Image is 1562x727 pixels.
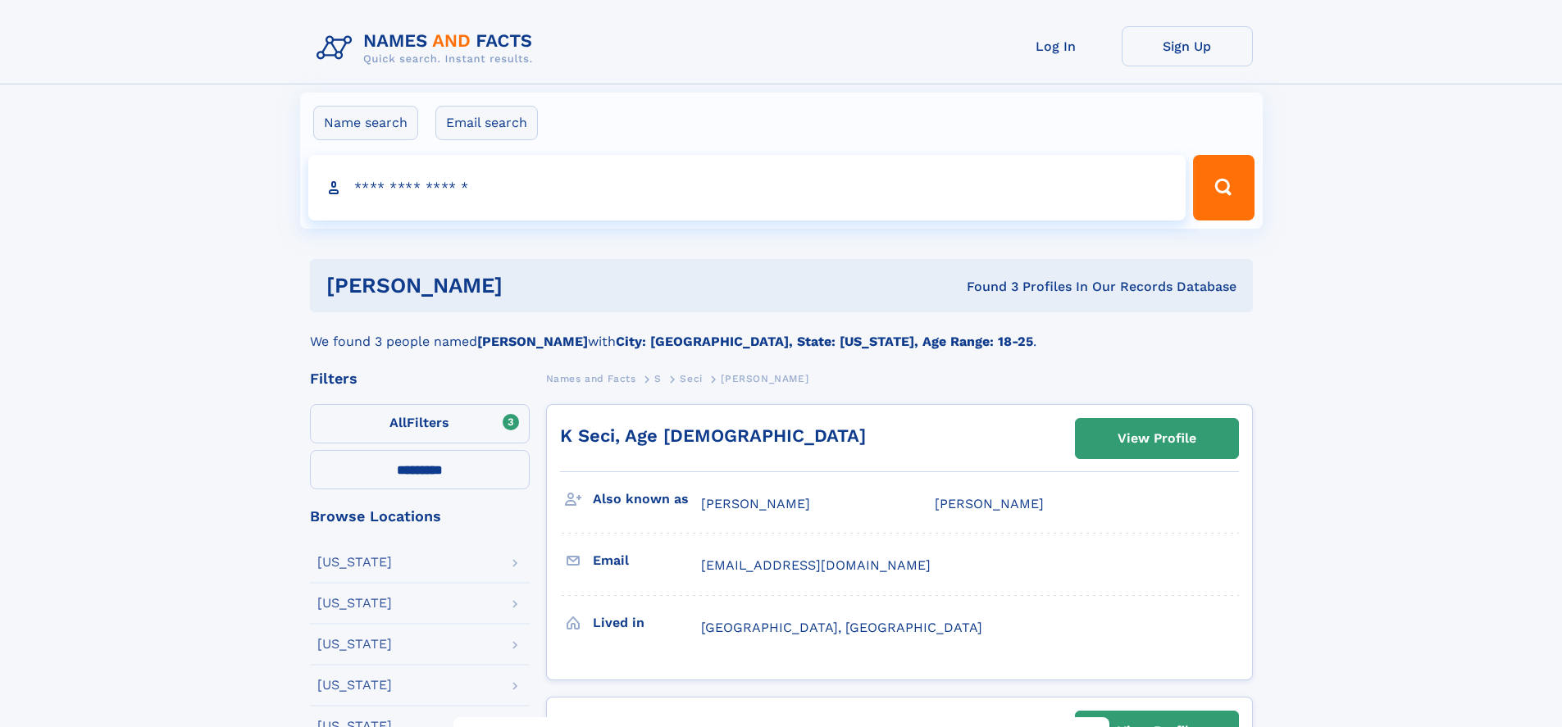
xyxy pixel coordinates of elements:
div: [US_STATE] [317,679,392,692]
div: We found 3 people named with . [310,312,1253,352]
label: Email search [435,106,538,140]
label: Name search [313,106,418,140]
div: Found 3 Profiles In Our Records Database [735,278,1236,296]
h3: Also known as [593,485,701,513]
b: City: [GEOGRAPHIC_DATA], State: [US_STATE], Age Range: 18-25 [616,334,1033,349]
span: Seci [680,373,702,384]
div: Filters [310,371,530,386]
a: S [654,368,662,388]
div: Browse Locations [310,509,530,524]
span: All [389,415,407,430]
a: Log In [990,26,1122,66]
div: [US_STATE] [317,638,392,651]
button: Search Button [1193,155,1254,220]
a: Names and Facts [546,368,636,388]
span: [PERSON_NAME] [935,496,1044,511]
h3: Lived in [593,609,701,637]
label: Filters [310,404,530,443]
span: [EMAIL_ADDRESS][DOMAIN_NAME] [701,557,931,573]
b: [PERSON_NAME] [477,334,588,349]
input: search input [308,155,1186,220]
h3: Email [593,547,701,575]
a: View Profile [1076,419,1238,458]
span: S [654,373,662,384]
div: [US_STATE] [317,556,392,569]
span: [PERSON_NAME] [721,373,808,384]
div: [US_STATE] [317,597,392,610]
span: [PERSON_NAME] [701,496,810,511]
h1: [PERSON_NAME] [326,275,735,296]
a: Sign Up [1122,26,1253,66]
img: Logo Names and Facts [310,26,546,70]
a: Seci [680,368,702,388]
div: View Profile [1118,420,1196,457]
a: K Seci, Age [DEMOGRAPHIC_DATA] [560,425,866,446]
span: [GEOGRAPHIC_DATA], [GEOGRAPHIC_DATA] [701,620,982,635]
